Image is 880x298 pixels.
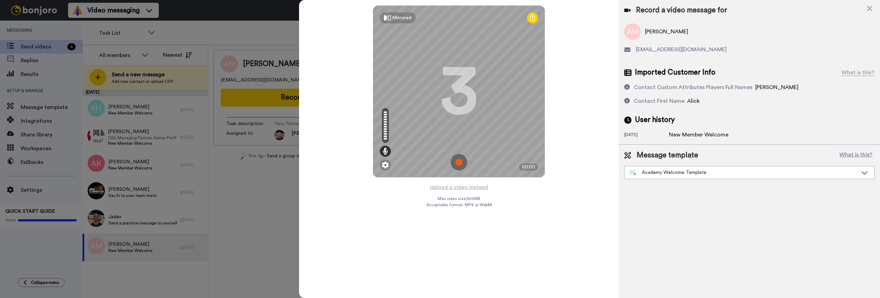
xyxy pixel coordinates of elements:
span: [PERSON_NAME] [755,85,799,90]
span: User history [635,115,675,125]
button: What is this? [837,150,874,161]
div: Contact Custom Attributes Players Full Names [634,83,752,91]
div: New Member Welcome [669,131,728,139]
span: Alick [687,98,700,104]
span: Acceptable format: MP4 or WebM [426,202,492,208]
span: Imported Customer Info [635,67,715,78]
div: What is this? [841,68,874,77]
img: nextgen-template.svg [630,170,637,176]
div: Contact First Name [634,97,684,105]
div: [DATE] [624,132,669,139]
div: 3 [440,66,478,117]
span: Max video size: 500 MB [438,196,480,201]
div: Academy Welcome Template [630,169,858,176]
button: Upload a video instead [428,183,490,192]
img: ic_gear.svg [382,162,389,168]
div: 00:00 [519,164,538,170]
img: ic_record_start.svg [451,154,467,170]
span: Message template [637,150,698,161]
span: [EMAIL_ADDRESS][DOMAIN_NAME] [636,45,727,54]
